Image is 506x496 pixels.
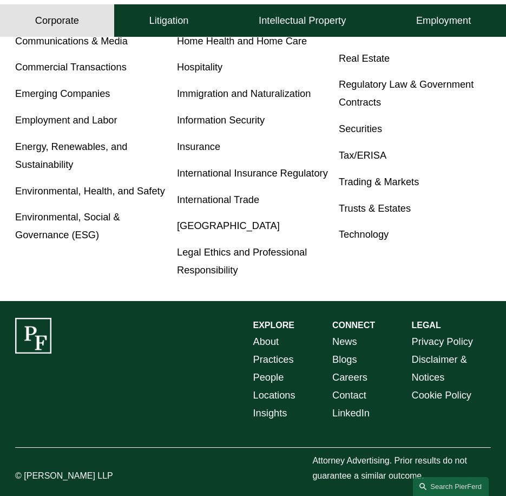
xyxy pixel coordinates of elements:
a: [GEOGRAPHIC_DATA] [177,220,280,231]
a: Employment and Labor [15,114,117,126]
a: Home Health and Home Care [177,35,307,47]
a: Information Security [177,114,265,126]
a: People [253,369,284,387]
a: About [253,333,279,351]
a: Disclaimer & Notices [411,351,490,387]
strong: CONNECT [332,321,375,330]
strong: EXPLORE [253,321,294,330]
a: Hospitality [177,61,222,73]
a: News [332,333,357,351]
a: Locations [253,387,295,404]
a: Tax/ERISA [339,149,386,161]
a: Real Estate [339,53,390,64]
a: Search this site [413,477,489,496]
a: International Insurance Regulatory [177,167,328,179]
a: Cookie Policy [411,387,471,404]
a: Commercial Transactions [15,61,127,73]
a: Insights [253,404,287,422]
a: Environmental, Social & Governance (ESG) [15,211,120,240]
a: Careers [332,369,367,387]
p: © [PERSON_NAME] LLP [15,468,114,484]
a: Practices [253,351,294,369]
a: Securities [339,123,382,134]
a: Communications & Media [15,35,128,47]
a: Legal Ethics and Professional Responsibility [177,246,307,276]
a: International Trade [177,194,259,205]
a: Technology [339,229,389,240]
a: Immigration and Naturalization [177,88,311,99]
h4: Corporate [35,14,79,27]
a: Privacy Policy [411,333,472,351]
p: Attorney Advertising. Prior results do not guarantee a similar outcome. [312,453,491,485]
a: Energy, Renewables, and Sustainability [15,141,127,170]
a: Environmental, Health, and Safety [15,185,165,197]
a: Trading & Markets [339,176,419,187]
h4: Litigation [149,14,189,27]
a: Regulatory Law & Government Contracts [339,79,474,108]
a: Insurance [177,141,220,152]
a: LinkedIn [332,404,370,422]
h4: Employment [416,14,471,27]
a: Trusts & Estates [339,203,411,214]
a: Blogs [332,351,357,369]
strong: LEGAL [411,321,441,330]
a: Contact [332,387,366,404]
h4: Intellectual Property [259,14,346,27]
a: Emerging Companies [15,88,110,99]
